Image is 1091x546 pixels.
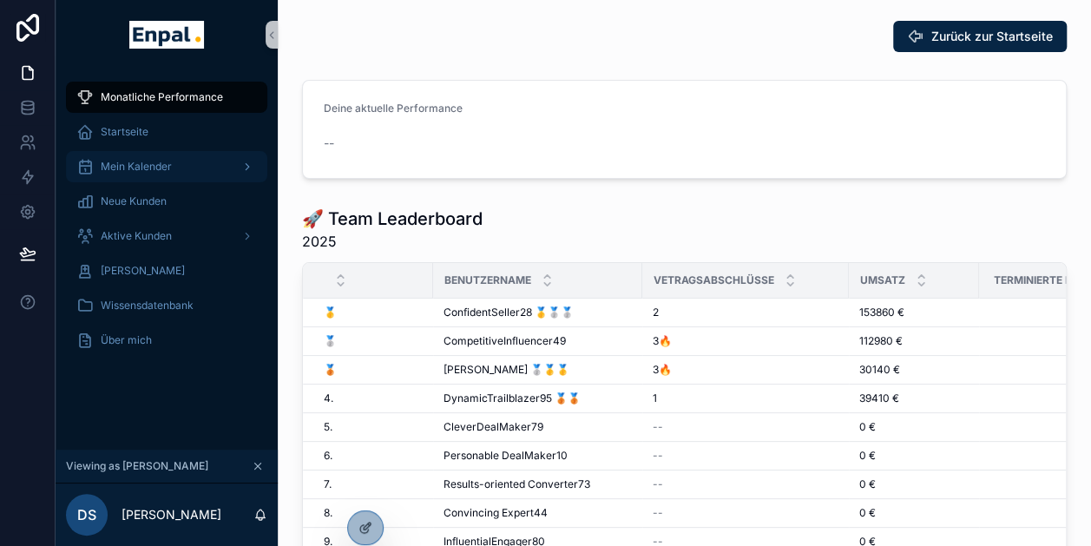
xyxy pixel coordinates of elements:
[653,306,838,319] a: 2
[101,264,185,278] span: [PERSON_NAME]
[66,220,267,252] a: Aktive Kunden
[444,306,632,319] a: ConfidentSeller28 🥇🥈🥈
[859,391,969,405] a: 39410 €
[444,477,632,491] a: Results-oriented Converter73
[66,116,267,148] a: Startseite
[859,306,904,319] span: 153860 €
[101,160,172,174] span: Mein Kalender
[444,273,531,287] span: Benutzername
[444,506,548,520] span: Convincing Expert44
[324,477,423,491] a: 7.
[66,186,267,217] a: Neue Kunden
[859,363,900,377] span: 30140 €
[444,334,632,348] a: CompetitiveInfluencer49
[324,420,332,434] span: 5.
[859,363,969,377] a: 30140 €
[653,449,838,463] a: --
[654,273,774,287] span: Vetragsabschlüsse
[324,306,423,319] a: 🥇
[66,82,267,113] a: Monatliche Performance
[444,306,574,319] span: ConfidentSeller28 🥇🥈🥈
[324,391,423,405] a: 4.
[444,391,581,405] span: DynamicTrailblazer95 🥉🥉
[101,229,172,243] span: Aktive Kunden
[129,21,203,49] img: App logo
[859,449,876,463] span: 0 €
[444,506,632,520] a: Convincing Expert44
[324,363,337,377] span: 🥉
[66,459,208,473] span: Viewing as [PERSON_NAME]
[324,306,337,319] span: 🥇
[324,506,332,520] span: 8.
[653,506,663,520] span: --
[444,449,632,463] a: Personable DealMaker10
[324,135,334,152] span: --
[101,90,223,104] span: Monatliche Performance
[444,449,568,463] span: Personable DealMaker10
[653,363,838,377] a: 3🔥
[859,449,969,463] a: 0 €
[653,334,838,348] a: 3🔥
[101,333,152,347] span: Über mich
[653,391,838,405] a: 1
[859,306,969,319] a: 153860 €
[859,334,969,348] a: 112980 €
[444,420,632,434] a: CleverDealMaker79
[653,449,663,463] span: --
[653,334,672,348] span: 3🔥
[859,334,903,348] span: 112980 €
[56,69,278,378] div: scrollable content
[653,391,657,405] span: 1
[444,477,590,491] span: Results-oriented Converter73
[101,299,194,312] span: Wissensdatenbank
[324,477,332,491] span: 7.
[653,420,663,434] span: --
[859,420,876,434] span: 0 €
[66,290,267,321] a: Wissensdatenbank
[324,391,333,405] span: 4.
[66,325,267,356] a: Über mich
[859,477,969,491] a: 0 €
[324,449,423,463] a: 6.
[859,391,899,405] span: 39410 €
[101,125,148,139] span: Startseite
[302,207,483,231] h1: 🚀 Team Leaderboard
[122,506,221,523] p: [PERSON_NAME]
[324,506,423,520] a: 8.
[66,151,267,182] a: Mein Kalender
[653,363,672,377] span: 3🔥
[324,102,463,115] span: Deine aktuelle Performance
[859,477,876,491] span: 0 €
[101,194,167,208] span: Neue Kunden
[653,306,659,319] span: 2
[653,420,838,434] a: --
[444,391,632,405] a: DynamicTrailblazer95 🥉🥉
[444,334,566,348] span: CompetitiveInfluencer49
[860,273,905,287] span: Umsatz
[931,28,1053,45] span: Zurück zur Startseite
[893,21,1067,52] button: Zurück zur Startseite
[77,504,96,525] span: DS
[859,420,969,434] a: 0 €
[324,363,423,377] a: 🥉
[653,477,663,491] span: --
[324,334,337,348] span: 🥈
[324,334,423,348] a: 🥈
[653,506,838,520] a: --
[324,420,423,434] a: 5.
[444,420,543,434] span: CleverDealMaker79
[859,506,969,520] a: 0 €
[653,477,838,491] a: --
[324,449,332,463] span: 6.
[444,363,569,377] span: [PERSON_NAME] 🥈🥇🥇
[66,255,267,286] a: [PERSON_NAME]
[444,363,632,377] a: [PERSON_NAME] 🥈🥇🥇
[859,506,876,520] span: 0 €
[302,231,483,252] span: 2025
